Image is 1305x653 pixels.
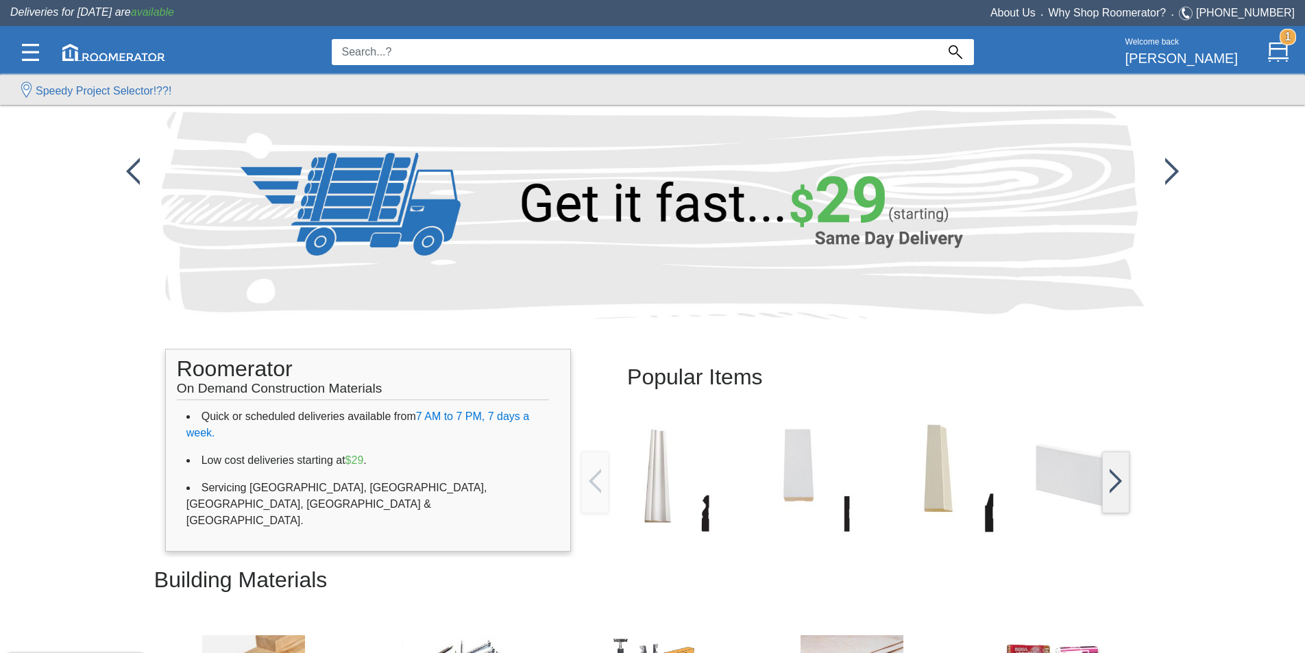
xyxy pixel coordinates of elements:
img: /app/images/Buttons/favicon.jpg [589,469,601,493]
a: Why Shop Roomerator? [1049,7,1167,19]
span: $29 [345,454,364,466]
span: available [131,6,174,18]
span: • [1036,12,1049,18]
img: /app/images/Buttons/favicon.jpg [1165,158,1179,185]
img: /app/images/Buttons/favicon.jpg [598,416,718,536]
h1: Roomerator [177,349,550,400]
img: /app/images/Buttons/favicon.jpg [738,416,858,536]
a: About Us [990,7,1036,19]
a: [PHONE_NUMBER] [1196,7,1295,19]
li: Low cost deliveries starting at . [186,447,550,474]
h2: Building Materials [154,557,1151,603]
img: Telephone.svg [1179,5,1196,22]
span: On Demand Construction Materials [177,374,382,395]
img: Cart.svg [1268,42,1289,62]
img: Search_Icon.svg [949,45,962,59]
img: /app/images/Buttons/favicon.jpg [126,158,140,185]
img: Categories.svg [22,44,39,61]
input: Search...? [332,39,937,65]
img: /app/images/Buttons/favicon.jpg [1019,416,1139,536]
h2: Popular Items [627,354,1084,400]
span: • [1166,12,1179,18]
img: roomerator-logo.svg [62,44,165,61]
li: Quick or scheduled deliveries available from [186,403,550,447]
strong: 1 [1280,29,1296,45]
li: Servicing [GEOGRAPHIC_DATA], [GEOGRAPHIC_DATA], [GEOGRAPHIC_DATA], [GEOGRAPHIC_DATA] & [GEOGRAPHI... [186,474,550,534]
img: /app/images/Buttons/favicon.jpg [1110,469,1122,493]
img: /app/images/Buttons/favicon.jpg [879,416,999,536]
span: Deliveries for [DATE] are [10,6,174,18]
label: Speedy Project Selector!??! [36,83,171,99]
